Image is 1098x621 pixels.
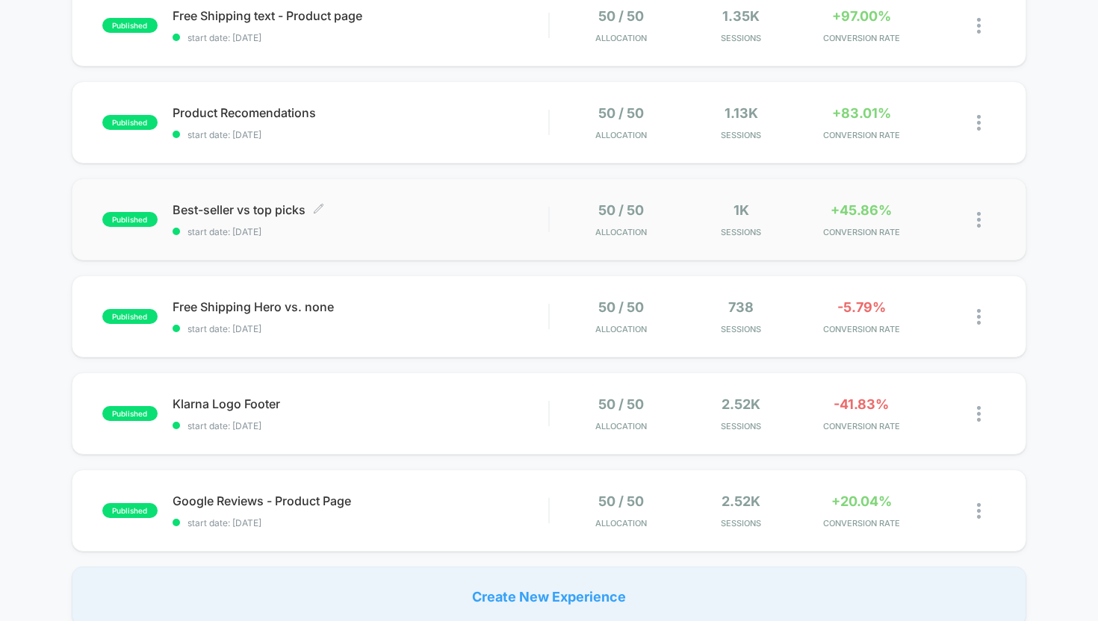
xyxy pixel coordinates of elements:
span: start date: [DATE] [173,517,549,528]
span: Sessions [685,227,798,237]
button: Play, NEW DEMO 2025-VEED.mp4 [7,284,31,308]
span: 50 / 50 [598,396,644,412]
span: 50 / 50 [598,8,644,24]
span: Allocation [595,130,647,140]
span: published [102,115,158,130]
input: Volume [453,289,497,303]
span: published [102,309,158,324]
span: -41.83% [834,396,889,412]
span: Sessions [685,421,798,431]
span: start date: [DATE] [173,32,549,43]
span: Allocation [595,421,647,431]
span: Best-seller vs top picks [173,202,549,217]
img: close [977,212,981,228]
img: close [977,406,981,422]
span: Sessions [685,130,798,140]
span: 1k [733,202,749,218]
span: +45.86% [831,202,892,218]
span: CONVERSION RATE [805,421,918,431]
span: CONVERSION RATE [805,33,918,43]
button: Play, NEW DEMO 2025-VEED.mp4 [262,140,298,175]
span: published [102,212,158,227]
img: close [977,115,981,131]
span: Allocation [595,227,647,237]
span: 50 / 50 [598,493,644,509]
span: CONVERSION RATE [805,227,918,237]
span: 1.35k [722,8,760,24]
span: published [102,18,158,33]
img: close [977,18,981,34]
span: 50 / 50 [598,105,644,121]
span: start date: [DATE] [173,323,549,334]
span: Klarna Logo Footer [173,396,549,411]
span: -5.79% [837,299,886,315]
span: start date: [DATE] [173,129,549,140]
span: Allocation [595,33,647,43]
span: Sessions [685,33,798,43]
span: Sessions [685,518,798,528]
span: Free Shipping Hero vs. none [173,299,549,314]
span: Product Recomendations [173,105,549,120]
span: Sessions [685,324,798,334]
input: Seek [11,263,552,278]
span: published [102,406,158,421]
span: start date: [DATE] [173,420,549,431]
span: 738 [728,299,754,315]
span: published [102,503,158,518]
span: 2.52k [722,396,760,412]
span: Free Shipping text - Product page [173,8,549,23]
span: +83.01% [832,105,891,121]
span: Allocation [595,324,647,334]
span: +97.00% [832,8,891,24]
span: 50 / 50 [598,202,644,218]
span: CONVERSION RATE [805,324,918,334]
span: 50 / 50 [598,299,644,315]
img: close [977,503,981,519]
span: CONVERSION RATE [805,518,918,528]
span: start date: [DATE] [173,226,549,237]
img: close [977,309,981,325]
span: Allocation [595,518,647,528]
div: Current time [389,287,424,304]
span: 1.13k [725,105,758,121]
span: 2.52k [722,493,760,509]
span: +20.04% [831,493,892,509]
span: Google Reviews - Product Page [173,493,549,508]
span: CONVERSION RATE [805,130,918,140]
